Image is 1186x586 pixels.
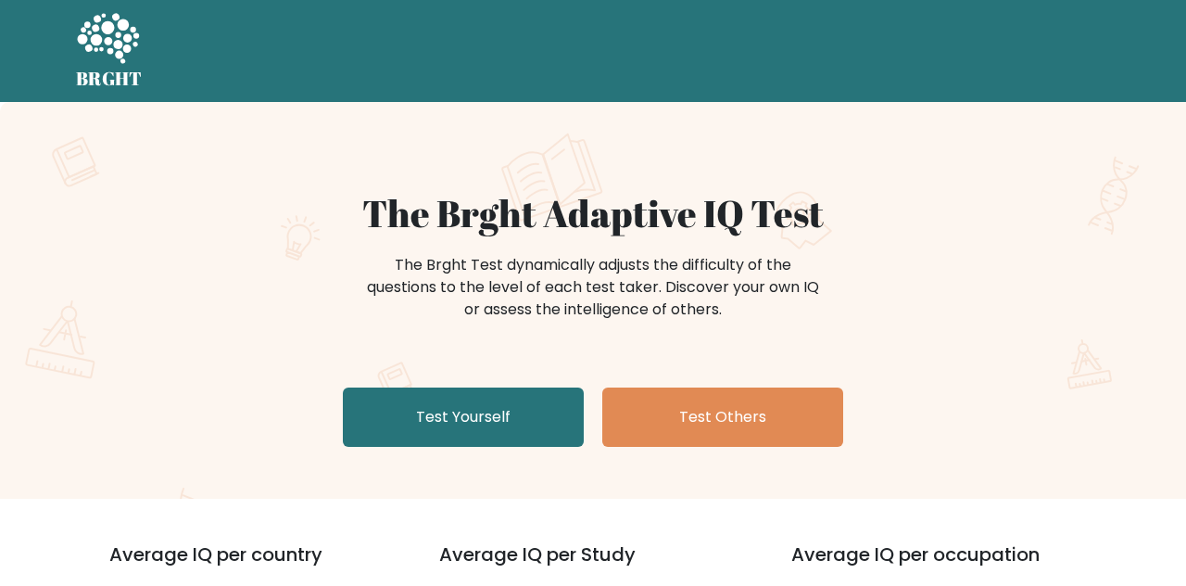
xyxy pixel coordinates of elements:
[343,388,584,447] a: Test Yourself
[76,7,143,95] a: BRGHT
[602,388,843,447] a: Test Others
[76,68,143,90] h5: BRGHT
[361,254,825,321] div: The Brght Test dynamically adjusts the difficulty of the questions to the level of each test take...
[141,191,1045,236] h1: The Brght Adaptive IQ Test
